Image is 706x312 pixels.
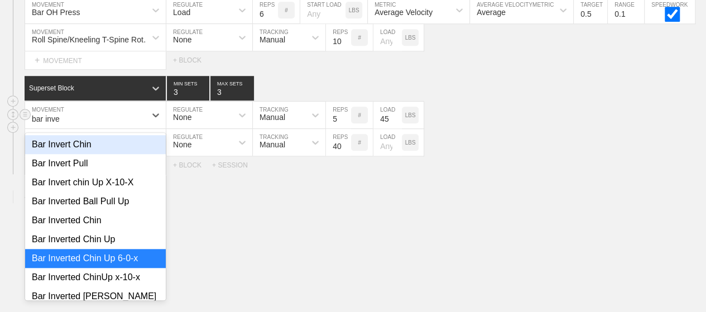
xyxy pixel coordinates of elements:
div: None [173,113,191,122]
p: # [358,140,361,146]
p: # [358,35,361,41]
div: Bar Invert chin Up X-10-X [25,173,166,192]
span: + [35,55,40,65]
div: None [173,35,191,44]
div: Roll Spine/Kneeling T-Spine Rotation [32,35,153,44]
span: + [25,193,30,202]
div: Bar Inverted Chin Up [25,230,166,249]
div: + BLOCK [173,56,212,64]
div: MOVEMENT [25,51,166,70]
p: # [358,112,361,118]
div: Manual [260,140,285,149]
input: Any [373,24,402,51]
iframe: Chat Widget [505,183,706,312]
div: Average Velocity [374,8,433,17]
div: Superset Block [29,84,74,92]
div: Bar Invert Pull [25,154,166,173]
div: MOVEMENT [25,156,166,175]
div: + BLOCK [173,161,212,169]
div: Bar Inverted ChinUp x-10-x [25,268,166,287]
div: Manual [260,113,285,122]
div: WEEK 2 [25,190,77,203]
div: Average [477,8,506,17]
div: Bar Inverted Chin Up 6-0-x [25,249,166,268]
p: LBS [349,7,359,13]
input: None [210,76,254,100]
p: LBS [405,35,416,41]
div: Bar OH Press [32,8,80,17]
div: Bar Inverted Chin [25,211,166,230]
div: + SESSION [212,161,257,169]
p: # [285,7,288,13]
input: Any [373,129,402,156]
div: Manual [260,35,285,44]
p: LBS [405,140,416,146]
div: None [173,140,191,149]
div: Bar Inverted Ball Pull Up [25,192,166,211]
p: LBS [405,112,416,118]
div: Bar Invert Chin [25,135,166,154]
div: Load [173,8,190,17]
input: Any [373,102,402,128]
